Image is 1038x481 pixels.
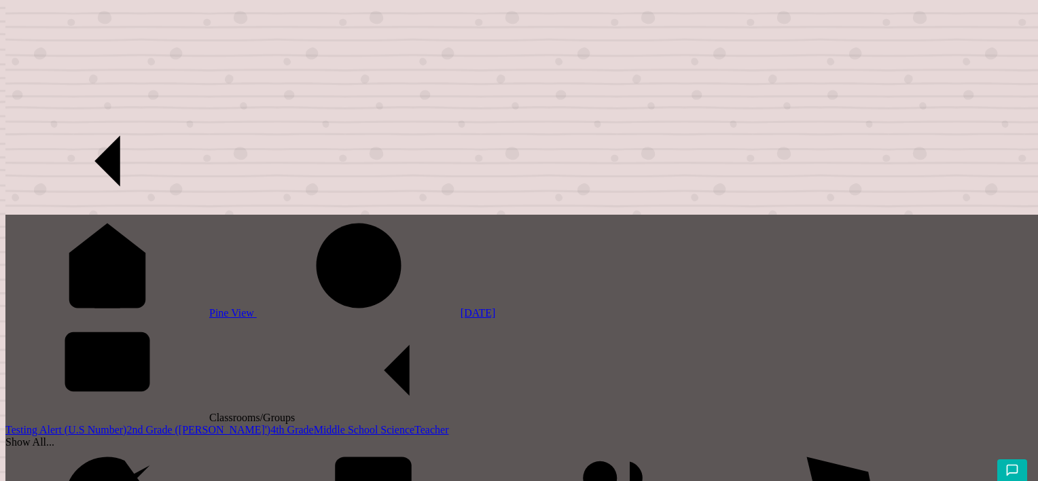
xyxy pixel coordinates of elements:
span: [DATE] [461,307,496,319]
a: [DATE] [257,307,496,319]
div: Show All... [5,436,1038,448]
a: 4th Grade [270,424,314,435]
a: Teacher [414,424,448,435]
a: Testing Alert (U.S Number) [5,424,126,435]
a: Middle School Science [314,424,414,435]
a: 2nd Grade ([PERSON_NAME]') [126,424,270,435]
span: Pine View [209,307,257,319]
a: Pine View [5,307,257,319]
span: Classrooms/Groups [209,412,499,423]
